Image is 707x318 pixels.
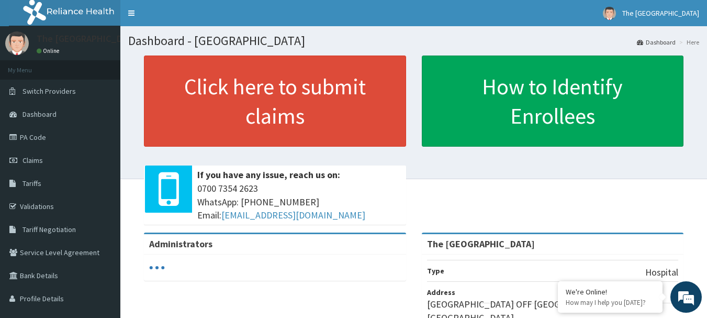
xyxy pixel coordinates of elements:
[128,34,699,48] h1: Dashboard - [GEOGRAPHIC_DATA]
[566,287,655,297] div: We're Online!
[23,225,76,234] span: Tariff Negotiation
[622,8,699,18] span: The [GEOGRAPHIC_DATA]
[566,298,655,307] p: How may I help you today?
[23,109,57,119] span: Dashboard
[197,169,340,181] b: If you have any issue, reach us on:
[23,179,41,188] span: Tariffs
[23,86,76,96] span: Switch Providers
[23,156,43,165] span: Claims
[5,31,29,55] img: User Image
[645,266,678,279] p: Hospital
[427,238,535,250] strong: The [GEOGRAPHIC_DATA]
[197,182,401,222] span: 0700 7354 2623 WhatsApp: [PHONE_NUMBER] Email:
[427,266,444,276] b: Type
[677,38,699,47] li: Here
[427,288,455,297] b: Address
[603,7,616,20] img: User Image
[637,38,676,47] a: Dashboard
[221,209,365,221] a: [EMAIL_ADDRESS][DOMAIN_NAME]
[37,34,141,43] p: The [GEOGRAPHIC_DATA]
[144,56,406,147] a: Click here to submit claims
[149,260,165,276] svg: audio-loading
[422,56,684,147] a: How to Identify Enrollees
[37,47,62,54] a: Online
[149,238,212,250] b: Administrators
